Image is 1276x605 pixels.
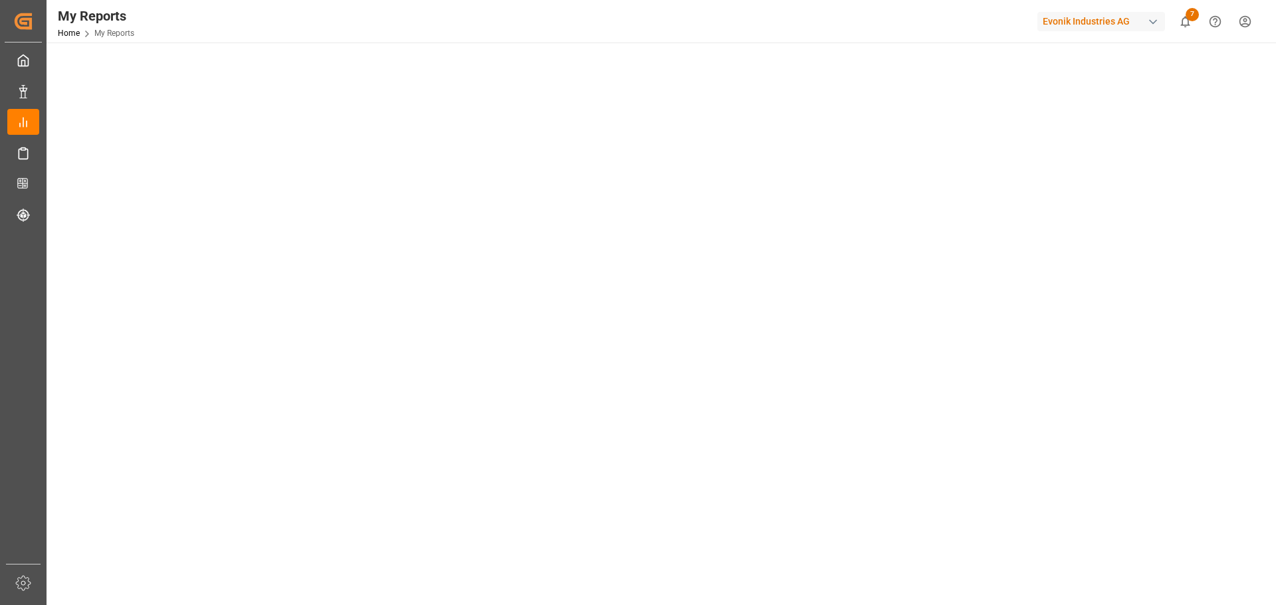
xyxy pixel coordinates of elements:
[1037,9,1170,34] button: Evonik Industries AG
[1200,7,1230,37] button: Help Center
[1037,12,1165,31] div: Evonik Industries AG
[1170,7,1200,37] button: show 7 new notifications
[58,29,80,38] a: Home
[1186,8,1199,21] span: 7
[58,6,134,26] div: My Reports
